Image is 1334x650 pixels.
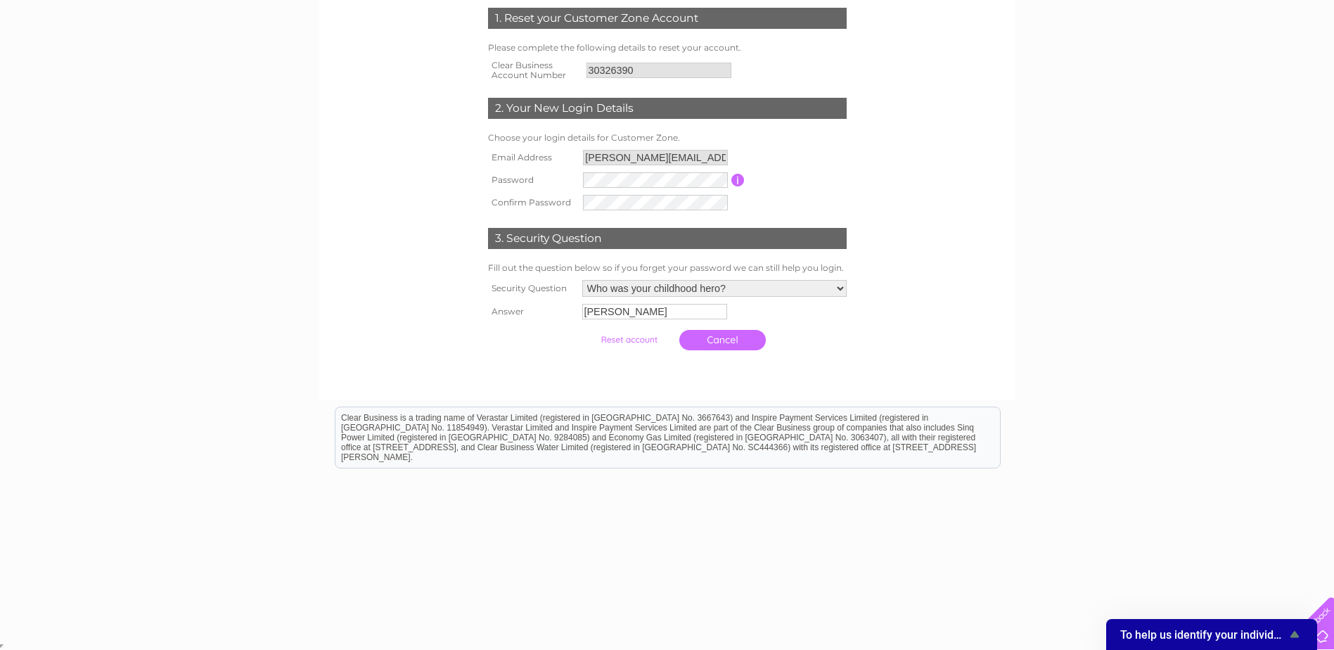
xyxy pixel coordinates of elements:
[679,330,766,350] a: Cancel
[1120,626,1303,643] button: Show survey - To help us identify your individual feedback can you please enter your Business Name?
[485,129,850,146] td: Choose your login details for Customer Zone.
[1291,60,1326,70] a: Contact
[485,260,850,276] td: Fill out the question below so if you forget your password we can still help you login.
[335,8,1000,68] div: Clear Business is a trading name of Verastar Limited (registered in [GEOGRAPHIC_DATA] No. 3667643...
[485,300,579,323] th: Answer
[485,39,850,56] td: Please complete the following details to reset your account.
[485,169,580,191] th: Password
[485,146,580,169] th: Email Address
[1069,7,1166,25] a: 0333 014 3131
[1137,60,1164,70] a: Water
[1212,60,1254,70] a: Telecoms
[1120,628,1286,642] span: To help us identify your individual feedback can you please enter your Business Name?
[488,8,847,29] div: 1. Reset your Customer Zone Account
[488,98,847,119] div: 2. Your New Login Details
[485,56,583,84] th: Clear Business Account Number
[586,330,672,350] input: Submit
[485,276,579,300] th: Security Question
[46,37,118,79] img: logo.png
[1172,60,1203,70] a: Energy
[731,174,745,186] input: Information
[1262,60,1283,70] a: Blog
[488,228,847,249] div: 3. Security Question
[485,191,580,214] th: Confirm Password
